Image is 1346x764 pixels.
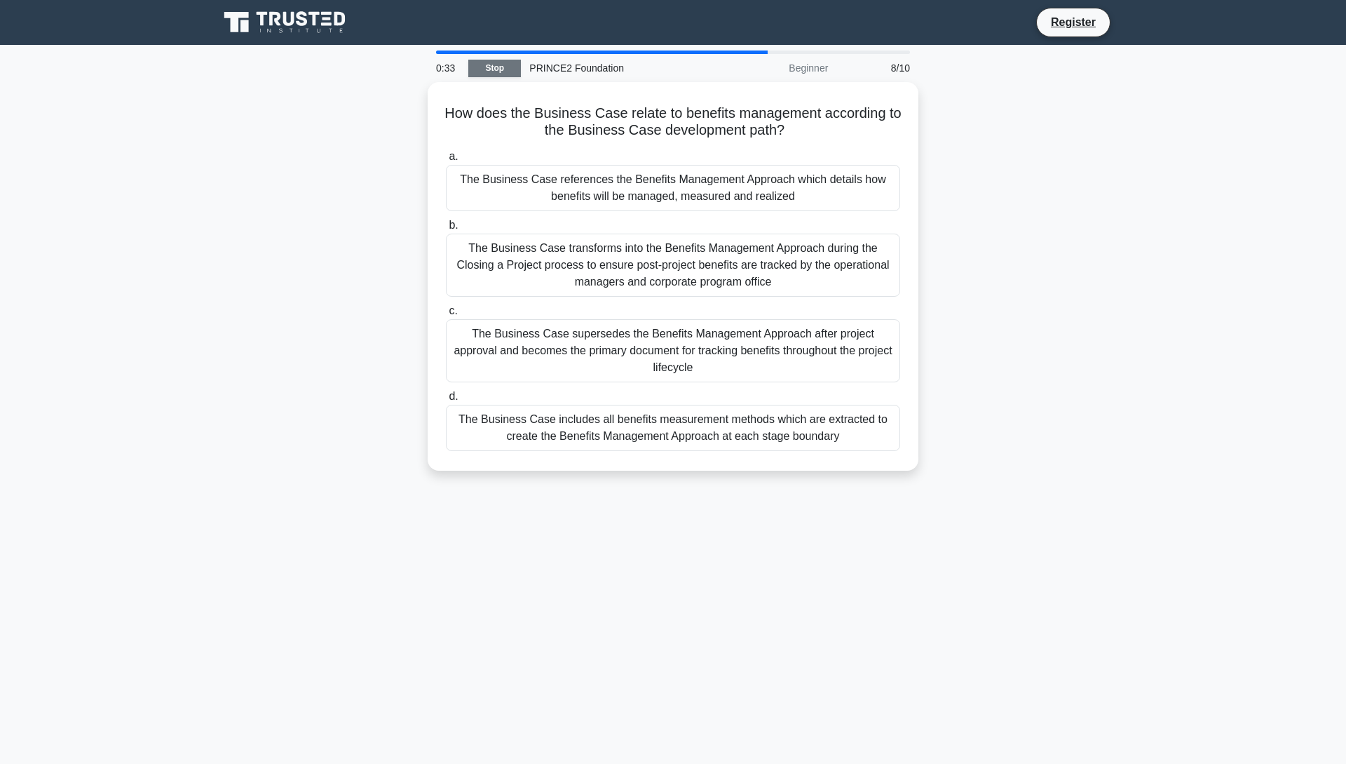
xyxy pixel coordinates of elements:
[449,150,458,162] span: a.
[468,60,521,77] a: Stop
[446,319,900,382] div: The Business Case supersedes the Benefits Management Approach after project approval and becomes ...
[428,54,468,82] div: 0:33
[446,234,900,297] div: The Business Case transforms into the Benefits Management Approach during the Closing a Project p...
[521,54,714,82] div: PRINCE2 Foundation
[1042,13,1104,31] a: Register
[449,304,457,316] span: c.
[446,405,900,451] div: The Business Case includes all benefits measurement methods which are extracted to create the Ben...
[836,54,918,82] div: 8/10
[449,219,458,231] span: b.
[449,390,458,402] span: d.
[446,165,900,211] div: The Business Case references the Benefits Management Approach which details how benefits will be ...
[444,105,902,140] h5: How does the Business Case relate to benefits management according to the Business Case developme...
[714,54,836,82] div: Beginner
